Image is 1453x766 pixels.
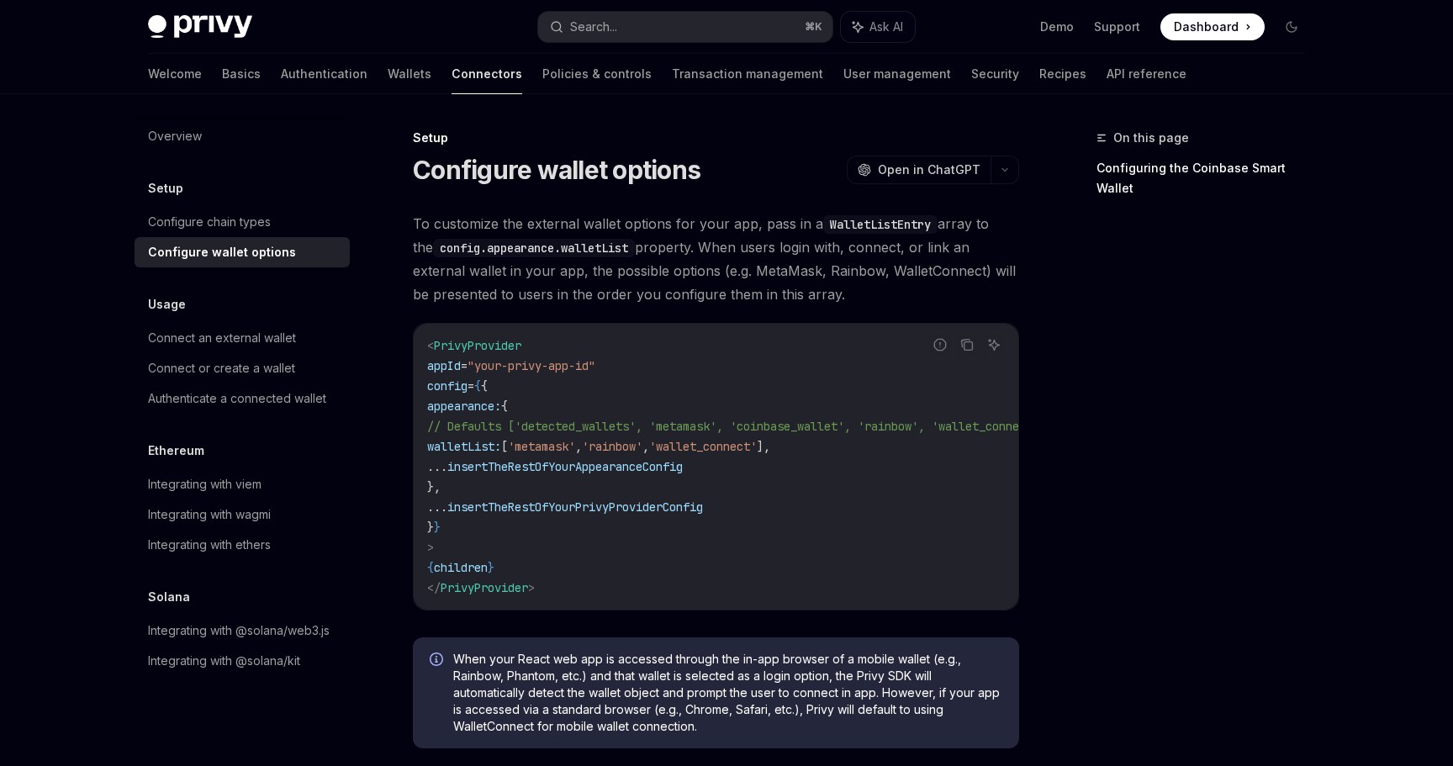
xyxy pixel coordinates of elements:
[135,121,350,151] a: Overview
[447,499,703,515] span: insertTheRestOfYourPrivyProviderConfig
[135,323,350,353] a: Connect an external wallet
[929,334,951,356] button: Report incorrect code
[433,239,635,257] code: config.appearance.walletList
[413,155,700,185] h1: Configure wallet options
[575,439,582,454] span: ,
[148,15,252,39] img: dark logo
[135,237,350,267] a: Configure wallet options
[434,338,521,353] span: PrivyProvider
[427,520,434,535] span: }
[582,439,642,454] span: 'rainbow'
[148,294,186,314] h5: Usage
[542,54,652,94] a: Policies & controls
[135,353,350,383] a: Connect or create a wallet
[1174,18,1239,35] span: Dashboard
[1039,54,1086,94] a: Recipes
[447,459,683,474] span: insertTheRestOfYourAppearanceConfig
[148,651,300,671] div: Integrating with @solana/kit
[1096,155,1318,202] a: Configuring the Coinbase Smart Wallet
[135,615,350,646] a: Integrating with @solana/web3.js
[148,358,295,378] div: Connect or create a wallet
[148,621,330,641] div: Integrating with @solana/web3.js
[430,652,446,669] svg: Info
[388,54,431,94] a: Wallets
[135,469,350,499] a: Integrating with viem
[956,334,978,356] button: Copy the contents from the code block
[427,479,441,494] span: },
[148,328,296,348] div: Connect an external wallet
[452,54,522,94] a: Connectors
[672,54,823,94] a: Transaction management
[1278,13,1305,40] button: Toggle dark mode
[427,560,434,575] span: {
[148,535,271,555] div: Integrating with ethers
[878,161,980,178] span: Open in ChatGPT
[1094,18,1140,35] a: Support
[427,399,501,414] span: appearance:
[649,439,757,454] span: 'wallet_connect'
[570,17,617,37] div: Search...
[427,459,447,474] span: ...
[468,378,474,394] span: =
[1040,18,1074,35] a: Demo
[528,580,535,595] span: >
[441,580,528,595] span: PrivyProvider
[427,499,447,515] span: ...
[508,439,575,454] span: 'metamask'
[642,439,649,454] span: ,
[148,178,183,198] h5: Setup
[148,126,202,146] div: Overview
[427,540,434,555] span: >
[983,334,1005,356] button: Ask AI
[434,560,488,575] span: children
[148,441,204,461] h5: Ethereum
[427,419,1046,434] span: // Defaults ['detected_wallets', 'metamask', 'coinbase_wallet', 'rainbow', 'wallet_connect']
[805,20,822,34] span: ⌘ K
[135,383,350,414] a: Authenticate a connected wallet
[135,207,350,237] a: Configure chain types
[148,587,190,607] h5: Solana
[148,474,262,494] div: Integrating with viem
[427,338,434,353] span: <
[841,12,915,42] button: Ask AI
[823,215,938,234] code: WalletListEntry
[135,499,350,530] a: Integrating with wagmi
[1113,128,1189,148] span: On this page
[474,378,481,394] span: {
[427,439,501,454] span: walletList:
[757,439,770,454] span: ],
[427,378,468,394] span: config
[461,358,468,373] span: =
[135,646,350,676] a: Integrating with @solana/kit
[538,12,832,42] button: Search...⌘K
[135,530,350,560] a: Integrating with ethers
[488,560,494,575] span: }
[413,129,1019,146] div: Setup
[148,242,296,262] div: Configure wallet options
[148,54,202,94] a: Welcome
[148,388,326,409] div: Authenticate a connected wallet
[148,212,271,232] div: Configure chain types
[427,358,461,373] span: appId
[481,378,488,394] span: {
[434,520,441,535] span: }
[468,358,595,373] span: "your-privy-app-id"
[222,54,261,94] a: Basics
[413,212,1019,306] span: To customize the external wallet options for your app, pass in a array to the property. When user...
[501,439,508,454] span: [
[843,54,951,94] a: User management
[501,399,508,414] span: {
[427,580,441,595] span: </
[281,54,367,94] a: Authentication
[1160,13,1265,40] a: Dashboard
[1107,54,1186,94] a: API reference
[847,156,991,184] button: Open in ChatGPT
[971,54,1019,94] a: Security
[148,505,271,525] div: Integrating with wagmi
[869,18,903,35] span: Ask AI
[453,651,1002,735] span: When your React web app is accessed through the in-app browser of a mobile wallet (e.g., Rainbow,...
